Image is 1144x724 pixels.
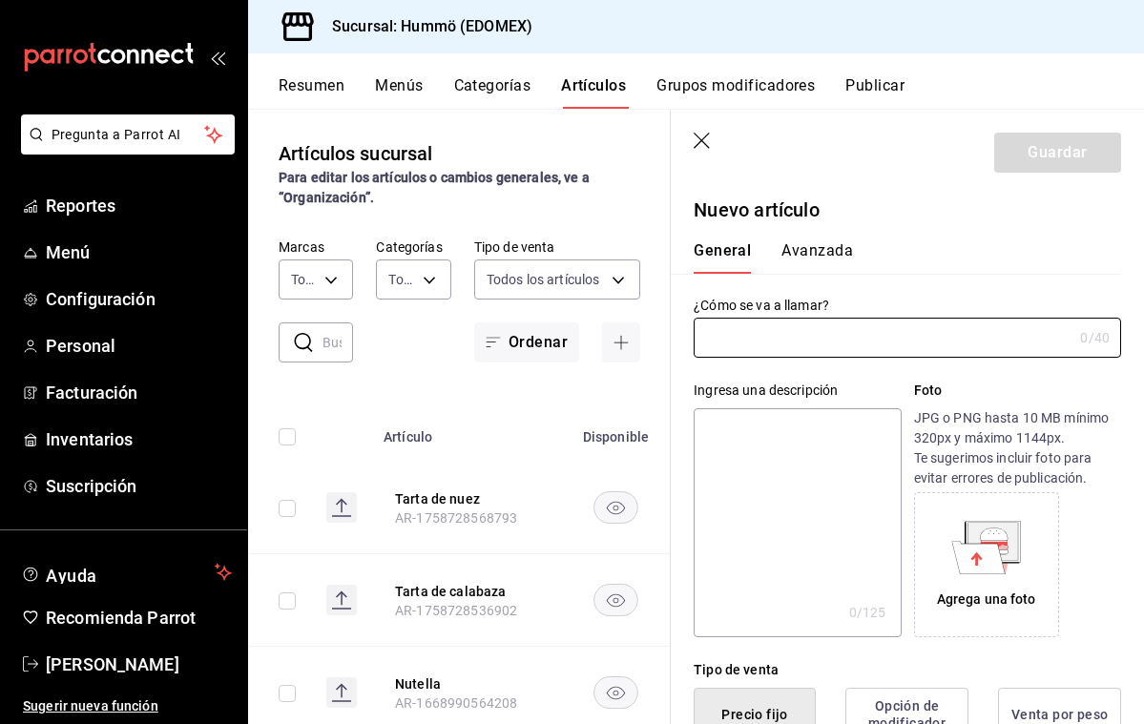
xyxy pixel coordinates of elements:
[1080,328,1110,347] div: 0 /40
[694,241,751,274] button: General
[593,584,638,616] button: availability-product
[291,270,318,289] span: Todas las marcas, Sin marca
[919,497,1054,632] div: Agrega una foto
[376,240,450,254] label: Categorías
[46,286,232,312] span: Configuración
[210,50,225,65] button: open_drawer_menu
[395,510,517,526] span: AR-1758728568793
[317,15,532,38] h3: Sucursal: Hummö (EDOMEX)
[46,380,232,405] span: Facturación
[694,299,1121,312] label: ¿Cómo se va a llamar?
[914,381,1121,401] p: Foto
[661,401,758,462] th: Precio
[849,603,886,622] div: 0 /125
[279,240,353,254] label: Marcas
[395,603,517,618] span: AR-1758728536902
[914,408,1121,488] p: JPG o PNG hasta 10 MB mínimo 320px y máximo 1144px. Te sugerimos incluir foto para evitar errores...
[279,139,432,168] div: Artículos sucursal
[474,322,579,362] button: Ordenar
[781,241,853,274] button: Avanzada
[388,270,415,289] span: Todas las categorías, Sin categoría
[694,241,1098,274] div: navigation tabs
[46,473,232,499] span: Suscripción
[474,240,640,254] label: Tipo de venta
[46,605,232,631] span: Recomienda Parrot
[571,401,661,462] th: Disponible
[52,125,205,145] span: Pregunta a Parrot AI
[46,193,232,218] span: Reportes
[395,582,548,601] button: edit-product-location
[561,76,626,109] button: Artículos
[279,170,590,205] strong: Para editar los artículos o cambios generales, ve a “Organización”.
[13,138,235,158] a: Pregunta a Parrot AI
[593,491,638,524] button: availability-product
[593,676,638,709] button: availability-product
[375,76,423,109] button: Menús
[487,270,600,289] span: Todos los artículos
[279,76,1144,109] div: navigation tabs
[937,590,1036,610] div: Agrega una foto
[656,76,815,109] button: Grupos modificadores
[322,323,353,362] input: Buscar artículo
[46,561,207,584] span: Ayuda
[21,114,235,155] button: Pregunta a Parrot AI
[454,76,531,109] button: Categorías
[23,696,232,716] span: Sugerir nueva función
[46,652,232,677] span: [PERSON_NAME]
[279,76,344,109] button: Resumen
[46,426,232,452] span: Inventarios
[395,674,548,693] button: edit-product-location
[395,695,517,711] span: AR-1668990564208
[46,239,232,265] span: Menú
[694,381,901,401] div: Ingresa una descripción
[694,660,1121,680] div: Tipo de venta
[395,489,548,508] button: edit-product-location
[845,76,905,109] button: Publicar
[46,333,232,359] span: Personal
[372,401,571,462] th: Artículo
[694,196,1121,224] p: Nuevo artículo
